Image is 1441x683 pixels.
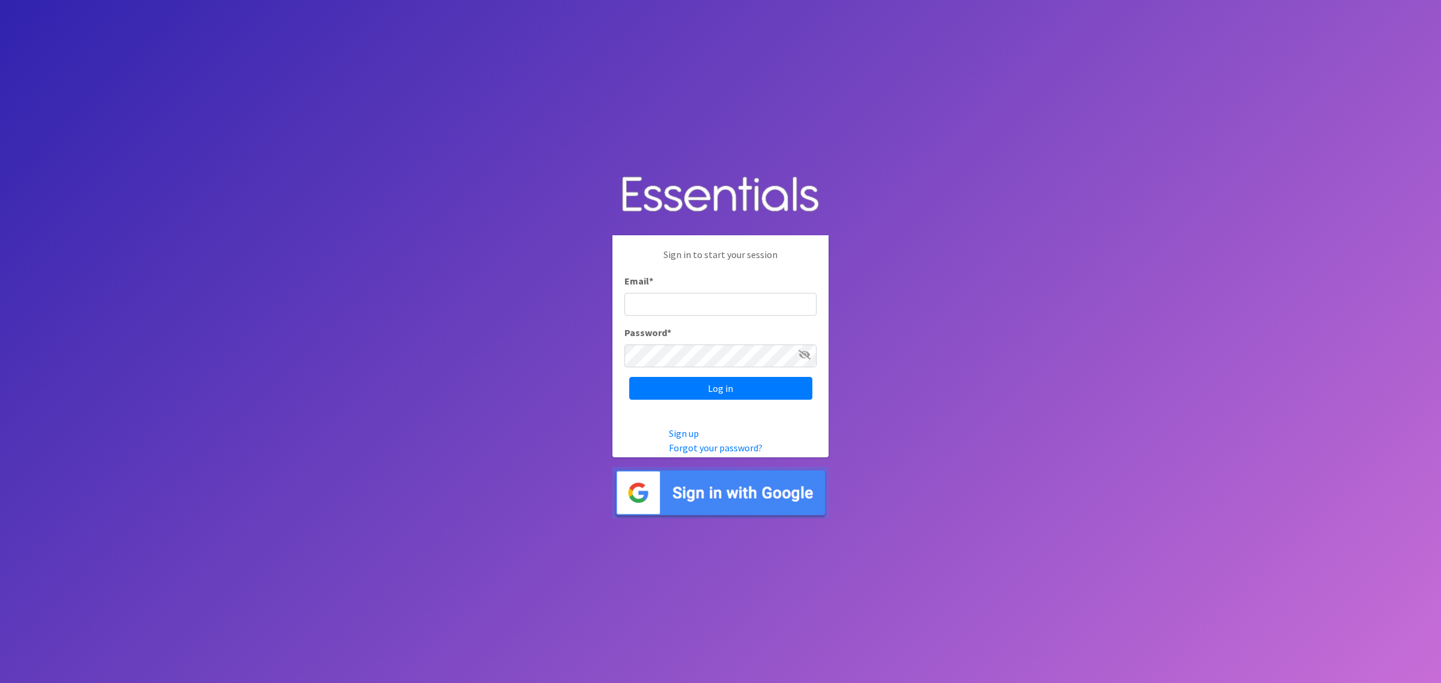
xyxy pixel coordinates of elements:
abbr: required [649,275,653,287]
label: Password [624,325,671,340]
p: Sign in to start your session [624,247,817,274]
input: Log in [629,377,812,400]
a: Forgot your password? [669,442,763,454]
abbr: required [667,326,671,338]
label: Email [624,274,653,288]
a: Sign up [669,427,699,439]
img: Human Essentials [612,164,829,226]
img: Sign in with Google [612,467,829,519]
